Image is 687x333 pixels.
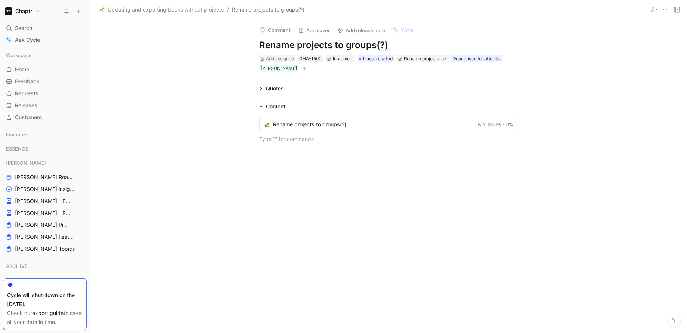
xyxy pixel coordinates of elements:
[15,173,74,181] span: [PERSON_NAME] Roadmap - open items
[15,36,40,44] span: Ask Cycle
[98,5,226,14] button: 🌱Updating and exporting books without projects
[266,56,294,61] span: Add assignee
[15,90,39,97] span: Requests
[3,50,87,61] div: Workspace
[266,102,285,111] div: Content
[6,52,32,59] span: Workspace
[15,114,42,121] span: Customers
[299,55,322,62] div: CHA-1502
[3,100,87,111] a: Releases
[99,7,105,12] img: 🌱
[3,64,87,75] a: Home
[325,55,355,62] div: 🍃Increment
[3,88,87,99] a: Requests
[15,209,73,217] span: [PERSON_NAME] - REFINEMENTS
[3,6,42,16] button: ChaptrChaptr
[327,56,331,61] img: 🍃
[108,5,224,14] span: Updating and exporting books without projects
[363,55,393,62] span: Linear: started
[334,25,389,36] button: Add release note
[15,197,72,205] span: [PERSON_NAME] - PLANNINGS
[273,120,475,129] span: Rename projects to groups(?)
[261,65,297,72] div: [PERSON_NAME]
[3,112,87,123] a: Customers
[3,231,87,243] a: [PERSON_NAME] Features
[3,34,87,46] a: Ask Cycle
[453,55,502,62] div: Depriorised for after 6/26
[3,157,87,255] div: [PERSON_NAME][PERSON_NAME] Roadmap - open items[PERSON_NAME] insights[PERSON_NAME] - PLANNINGS[PE...
[3,184,87,195] a: [PERSON_NAME] insights
[3,143,87,157] div: ESSENCE
[401,27,414,33] span: Write
[7,291,83,309] div: Cycle will shut down on the [DATE].
[15,66,29,73] span: Home
[256,102,288,111] div: Content
[15,245,75,253] span: [PERSON_NAME] Topics
[3,22,87,34] div: Search
[3,260,87,298] div: ARCHIVEARCHIVE - [PERSON_NAME] PipelineARCHIVE - Noa Pipeline
[7,309,83,327] div: Check our to save all your data in time.
[358,55,394,62] div: Linear: started
[15,233,77,241] span: [PERSON_NAME] Features
[6,159,46,167] span: [PERSON_NAME]
[15,221,70,229] span: [PERSON_NAME] Pipeline
[6,131,28,138] span: Favorites
[32,310,64,316] a: export guide
[5,7,12,15] img: Chaptr
[3,207,87,219] a: [PERSON_NAME] - REFINEMENTS
[259,39,518,51] h1: Rename projects to groups(?)
[256,84,287,93] div: Quotes
[3,172,87,183] a: [PERSON_NAME] Roadmap - open items
[478,120,513,129] div: No issues · 0%
[227,5,229,14] span: /
[15,78,39,85] span: Feedback
[6,262,28,270] span: ARCHIVE
[15,8,32,15] h1: Chaptr
[15,277,79,284] span: ARCHIVE - [PERSON_NAME] Pipeline
[3,129,87,140] div: Favorites
[398,56,402,61] img: 🍃
[15,24,32,33] span: Search
[256,25,294,35] button: Comment
[264,121,270,127] img: 🍃
[3,143,87,154] div: ESSENCE
[3,157,87,169] div: [PERSON_NAME]
[295,25,333,36] button: Add cover
[3,243,87,255] a: [PERSON_NAME] Topics
[232,5,304,14] span: Rename projects to groups(?)
[15,102,37,109] span: Releases
[6,145,28,152] span: ESSENCE
[3,219,87,231] a: [PERSON_NAME] Pipeline
[3,76,87,87] a: Feedback
[15,185,76,193] span: [PERSON_NAME] insights
[3,275,87,286] a: ARCHIVE - [PERSON_NAME] Pipeline
[3,195,87,207] a: [PERSON_NAME] - PLANNINGS
[266,84,284,93] div: Quotes
[327,55,354,62] div: Increment
[3,260,87,272] div: ARCHIVE
[404,55,439,62] div: Rename projects to groups
[389,25,417,35] button: Write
